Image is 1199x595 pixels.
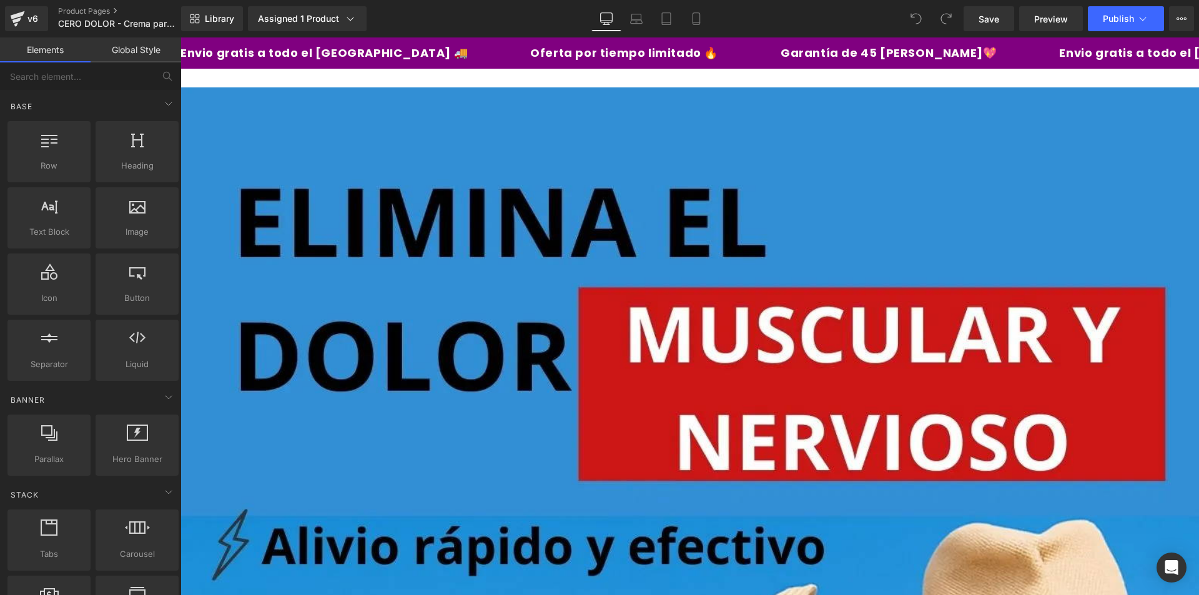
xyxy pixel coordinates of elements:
[9,489,40,501] span: Stack
[578,10,794,21] p: Garantía de 45 [PERSON_NAME]💖
[591,6,621,31] a: Desktop
[181,6,243,31] a: New Library
[205,13,234,24] span: Library
[99,159,175,172] span: Heading
[9,394,46,406] span: Banner
[25,11,41,27] div: v6
[11,548,87,561] span: Tabs
[934,6,959,31] button: Redo
[11,225,87,238] span: Text Block
[1088,6,1164,31] button: Publish
[1019,6,1083,31] a: Preview
[5,6,48,31] a: v6
[1103,14,1134,24] span: Publish
[11,159,87,172] span: Row
[58,19,178,29] span: CERO DOLOR - Crema para el dolor Muscular y Nervioso
[9,101,34,112] span: Base
[681,6,711,31] a: Mobile
[904,6,929,31] button: Undo
[1034,12,1068,26] span: Preview
[11,292,87,305] span: Icon
[99,292,175,305] span: Button
[979,12,999,26] span: Save
[1157,553,1187,583] div: Open Intercom Messenger
[258,12,357,25] div: Assigned 1 Product
[99,358,175,371] span: Liquid
[856,10,1143,21] p: Envio gratis a todo el [GEOGRAPHIC_DATA] 🚚
[1169,6,1194,31] button: More
[651,6,681,31] a: Tablet
[99,548,175,561] span: Carousel
[99,225,175,238] span: Image
[58,6,202,16] a: Product Pages
[11,358,87,371] span: Separator
[99,453,175,466] span: Hero Banner
[621,6,651,31] a: Laptop
[11,453,87,466] span: Parallax
[91,37,181,62] a: Global Style
[327,10,515,21] p: Oferta por tiempo limitado 🔥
